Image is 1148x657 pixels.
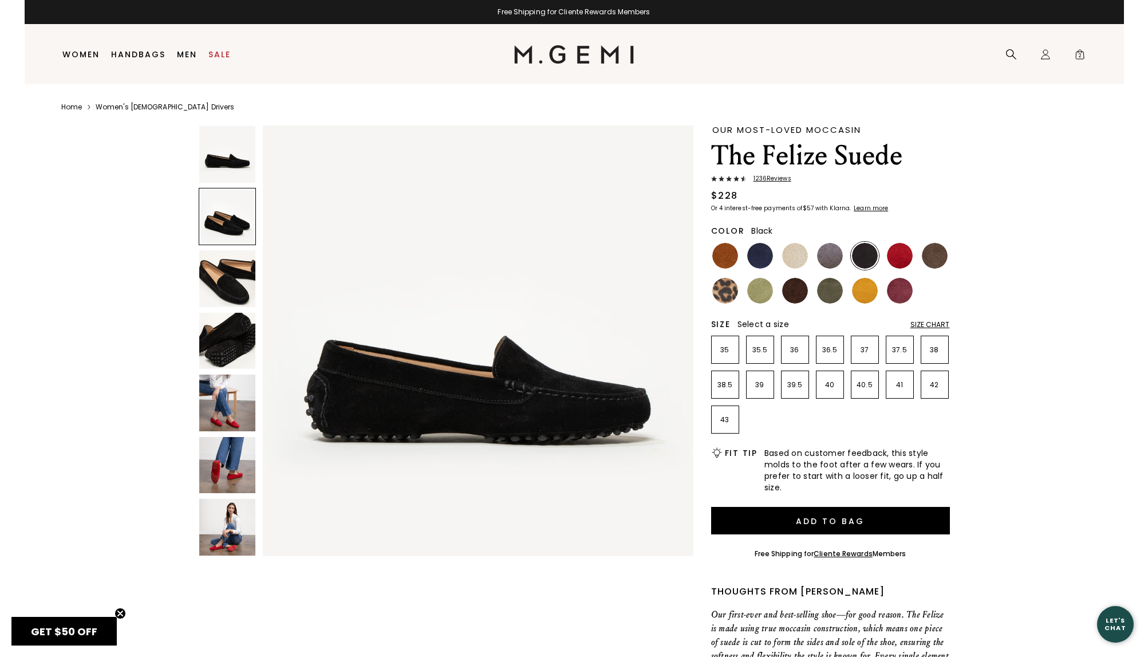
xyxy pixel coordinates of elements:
[747,380,774,390] p: 39
[817,243,843,269] img: Gray
[1097,617,1134,631] div: Let's Chat
[737,318,789,330] span: Select a size
[711,189,738,203] div: $228
[817,278,843,304] img: Olive
[851,380,878,390] p: 40.5
[177,50,197,59] a: Men
[711,585,950,599] div: Thoughts from [PERSON_NAME]
[25,7,1124,17] div: Free Shipping for Cliente Rewards Members
[886,380,913,390] p: 41
[199,499,256,556] img: The Felize Suede
[782,345,808,355] p: 36
[712,345,739,355] p: 35
[199,126,256,183] img: The Felize Suede
[62,50,100,59] a: Women
[755,549,906,558] div: Free Shipping for Members
[712,278,738,304] img: Leopard Print
[803,204,814,213] klarna-placement-style-amount: $57
[712,243,738,269] img: Saddle
[115,608,126,619] button: Close teaser
[851,345,878,355] p: 37
[712,415,739,424] p: 43
[31,624,97,639] span: GET $50 OFF
[711,226,745,235] h2: Color
[816,380,843,390] p: 40
[886,345,913,355] p: 37.5
[711,175,950,184] a: 1236Reviews
[816,345,843,355] p: 36.5
[887,278,913,304] img: Burgundy
[852,278,878,304] img: Sunflower
[814,549,873,558] a: Cliente Rewards
[263,125,693,556] img: The Felize Suede
[208,50,231,59] a: Sale
[747,345,774,355] p: 35.5
[747,243,773,269] img: Midnight Blue
[815,204,853,213] klarna-placement-style-body: with Klarna
[199,313,256,369] img: The Felize Suede
[887,243,913,269] img: Sunset Red
[111,50,165,59] a: Handbags
[711,320,731,329] h2: Size
[711,204,803,213] klarna-placement-style-body: Or 4 interest-free payments of
[199,250,256,307] img: The Felize Suede
[725,449,758,458] h2: Fit Tip
[712,380,739,390] p: 38.5
[852,243,878,269] img: Black
[711,507,950,534] button: Add to Bag
[751,225,772,237] span: Black
[61,103,82,112] a: Home
[199,437,256,494] img: The Felize Suede
[764,447,950,493] span: Based on customer feedback, this style molds to the foot after a few wears. If you prefer to star...
[711,140,950,172] h1: The Felize Suede
[921,380,948,390] p: 42
[921,345,948,355] p: 38
[747,278,773,304] img: Pistachio
[11,617,117,646] div: GET $50 OFFClose teaser
[853,205,888,212] a: Learn more
[922,243,948,269] img: Mushroom
[1074,51,1086,62] span: 2
[96,103,234,112] a: Women's [DEMOGRAPHIC_DATA] Drivers
[712,125,950,134] div: Our Most-Loved Moccasin
[747,175,791,182] span: 1236 Review s
[782,243,808,269] img: Latte
[514,45,634,64] img: M.Gemi
[782,380,808,390] p: 39.5
[782,278,808,304] img: Chocolate
[199,375,256,431] img: The Felize Suede
[854,204,888,213] klarna-placement-style-cta: Learn more
[910,320,950,329] div: Size Chart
